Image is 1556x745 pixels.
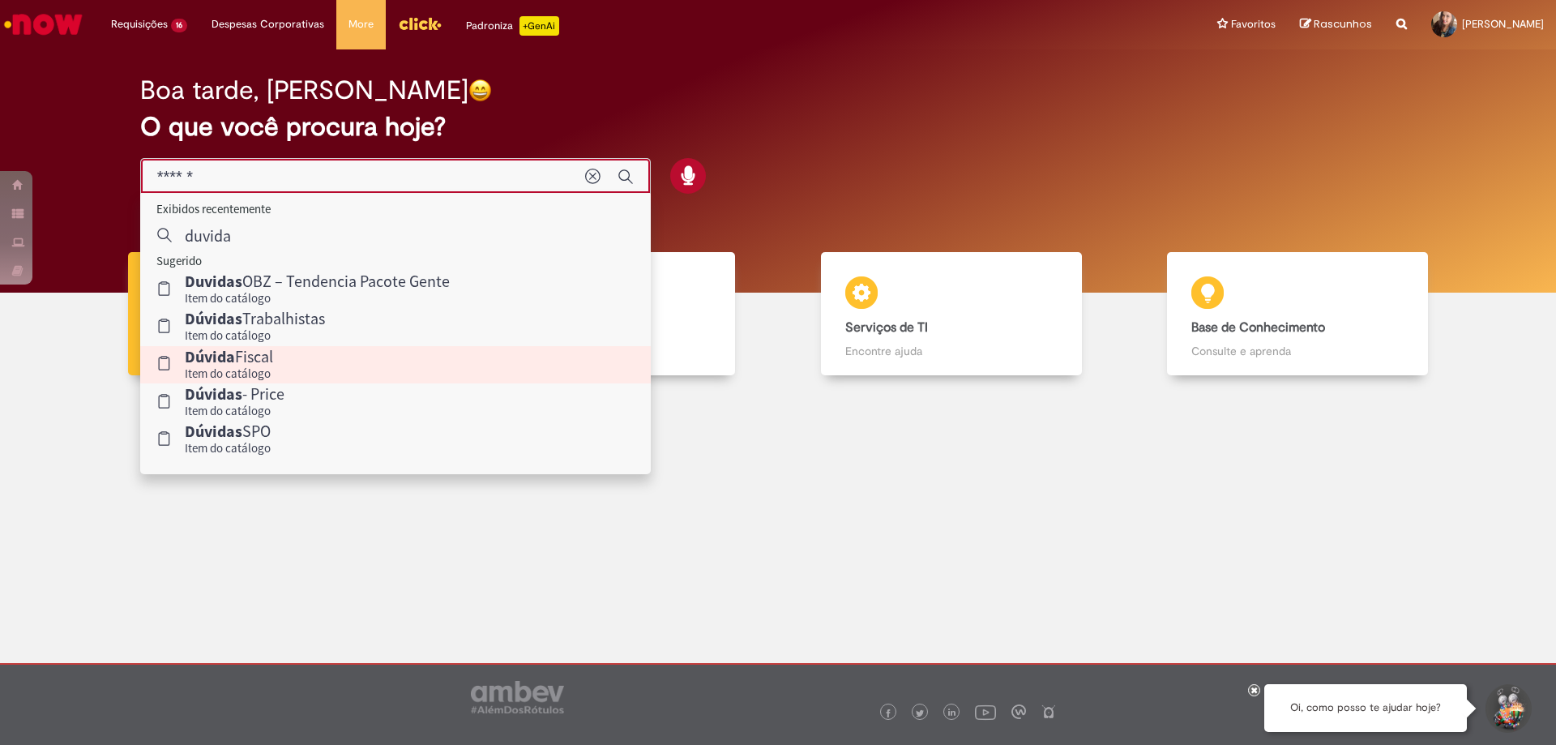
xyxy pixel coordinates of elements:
[1483,684,1532,733] button: Iniciar Conversa de Suporte
[1264,684,1467,732] div: Oi, como posso te ajudar hoje?
[398,11,442,36] img: click_logo_yellow_360x200.png
[348,16,374,32] span: More
[140,113,1417,141] h2: O que você procura hoje?
[1041,704,1056,719] img: logo_footer_naosei.png
[111,16,168,32] span: Requisições
[468,79,492,102] img: happy-face.png
[1231,16,1276,32] span: Favoritos
[845,319,928,336] b: Serviços de TI
[916,709,924,717] img: logo_footer_twitter.png
[519,16,559,36] p: +GenAi
[466,16,559,36] div: Padroniza
[2,8,85,41] img: ServiceNow
[1011,704,1026,719] img: logo_footer_workplace.png
[1314,16,1372,32] span: Rascunhos
[948,709,956,718] img: logo_footer_linkedin.png
[471,681,564,713] img: logo_footer_ambev_rotulo_gray.png
[140,76,468,105] h2: Boa tarde, [PERSON_NAME]
[1191,343,1404,359] p: Consulte e aprenda
[171,19,187,32] span: 16
[1125,252,1472,376] a: Base de Conhecimento Consulte e aprenda
[1300,17,1372,32] a: Rascunhos
[85,252,432,376] a: Tirar dúvidas Tirar dúvidas com Lupi Assist e Gen Ai
[212,16,324,32] span: Despesas Corporativas
[1191,319,1325,336] b: Base de Conhecimento
[975,701,996,722] img: logo_footer_youtube.png
[1462,17,1544,31] span: [PERSON_NAME]
[845,343,1058,359] p: Encontre ajuda
[778,252,1125,376] a: Serviços de TI Encontre ajuda
[884,709,892,717] img: logo_footer_facebook.png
